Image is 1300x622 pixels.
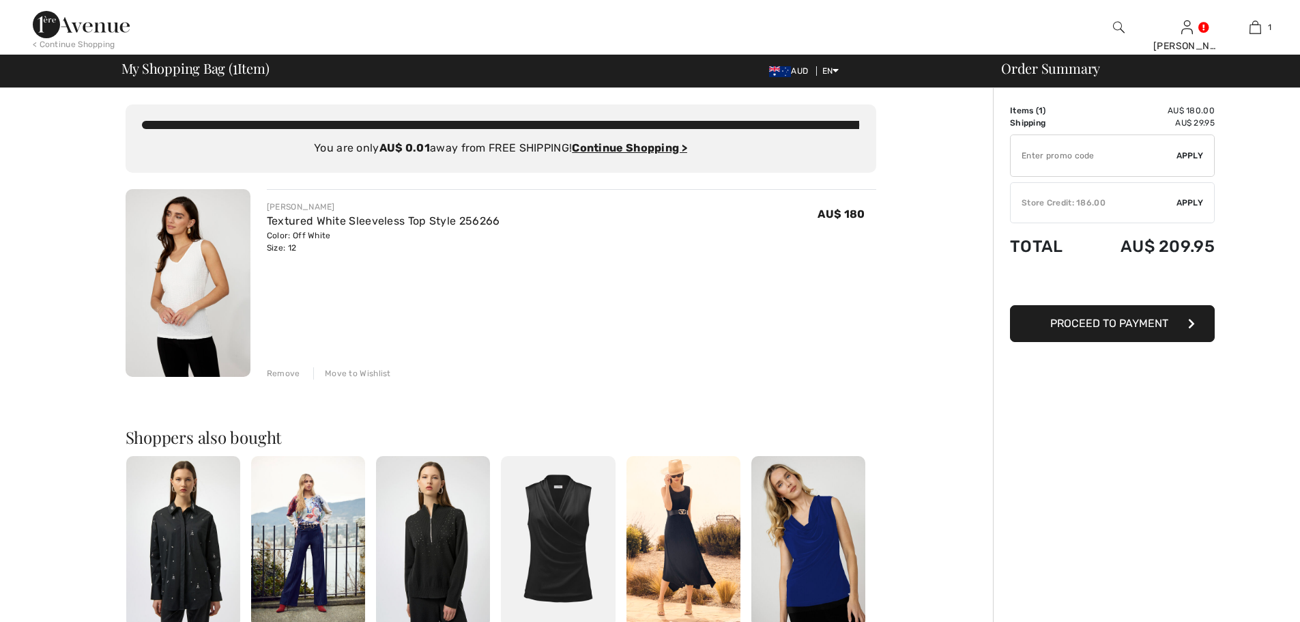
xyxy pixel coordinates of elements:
img: 1ère Avenue [33,11,130,38]
td: Shipping [1010,117,1084,129]
span: 1 [1039,106,1043,115]
img: My Bag [1250,19,1261,36]
div: Order Summary [985,61,1292,75]
span: EN [822,66,839,76]
td: AU$ 209.95 [1084,223,1215,270]
div: [PERSON_NAME] [267,201,500,213]
td: Total [1010,223,1084,270]
button: Proceed to Payment [1010,305,1215,342]
div: [PERSON_NAME] [1153,39,1220,53]
td: AU$ 29.95 [1084,117,1215,129]
div: Color: Off White Size: 12 [267,229,500,254]
iframe: PayPal [1010,270,1215,300]
img: Textured White Sleeveless Top Style 256266 [126,189,250,377]
img: Australian Dollar [769,66,791,77]
span: AUD [769,66,813,76]
div: Remove [267,367,300,380]
span: Apply [1176,197,1204,209]
span: 1 [233,58,237,76]
a: 1 [1222,19,1288,36]
a: Textured White Sleeveless Top Style 256266 [267,214,500,227]
span: Proceed to Payment [1050,317,1168,330]
div: < Continue Shopping [33,38,115,51]
img: My Info [1181,19,1193,36]
h2: Shoppers also bought [126,429,876,445]
span: AU$ 180 [818,208,865,221]
div: Store Credit: 186.00 [1011,197,1176,209]
td: Items ( ) [1010,104,1084,117]
span: My Shopping Bag ( Item) [121,61,270,75]
input: Promo code [1011,135,1176,176]
span: Apply [1176,150,1204,162]
div: You are only away from FREE SHIPPING! [142,140,860,156]
span: 1 [1268,21,1271,33]
a: Sign In [1181,20,1193,33]
a: Continue Shopping > [572,141,687,154]
strong: AU$ 0.01 [379,141,430,154]
img: search the website [1113,19,1125,36]
div: Move to Wishlist [313,367,391,380]
td: AU$ 180.00 [1084,104,1215,117]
